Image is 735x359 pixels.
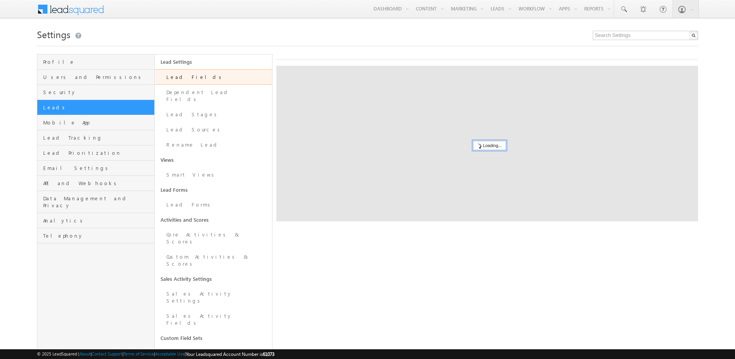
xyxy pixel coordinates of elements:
a: Sales Activity Settings [155,271,272,286]
a: Leads [37,100,154,115]
span: © 2025 LeadSquared | | | | | [37,350,274,358]
span: 61073 [263,351,274,357]
a: API and Webhooks [37,176,154,191]
a: About [79,351,91,356]
span: Lead Tracking [43,134,152,141]
a: Telephony [37,228,154,243]
a: Security [37,85,154,100]
a: Rename Lead [155,137,272,152]
a: Lead Prioritization [37,145,154,161]
span: Security [43,89,152,96]
a: Dependent Lead Fields [155,85,272,107]
a: Lead Forms [155,197,272,212]
a: Lead Tracking [37,130,154,145]
span: Analytics [43,217,152,224]
a: Custom Activities & Scores [155,249,272,271]
a: Custom Field Sets [155,331,272,345]
a: Lead Settings [155,54,272,69]
a: Sales Activity Settings [155,286,272,308]
span: Your Leadsquared Account Number is [186,351,274,357]
span: Data Management and Privacy [43,195,152,209]
input: Search Settings [593,31,698,40]
span: Lead Prioritization [43,149,152,156]
a: Users and Permissions [37,70,154,85]
a: Acceptable Use [155,351,185,356]
a: Email Settings [37,161,154,176]
span: Email Settings [43,165,152,172]
a: Lead Sources [155,122,272,137]
a: Data Management and Privacy [37,191,154,213]
a: Activities and Scores [155,212,272,227]
a: Smart Views [155,167,272,182]
span: API and Webhooks [43,180,152,187]
a: Profile [37,54,154,70]
span: Profile [43,58,152,65]
div: Loading... [473,141,506,150]
span: Mobile App [43,119,152,126]
a: Contact Support [92,351,122,356]
a: Lead Fields [155,69,272,85]
a: Lead Forms [155,182,272,197]
a: Lead Stages [155,107,272,122]
span: Leads [43,104,152,111]
span: Users and Permissions [43,74,152,81]
a: Views [155,152,272,167]
a: Mobile App [37,115,154,130]
a: Terms of Service [124,351,154,356]
a: Core Activities & Scores [155,227,272,249]
a: Sales Activity Fields [155,308,272,331]
span: Telephony [43,232,152,239]
span: Settings [37,28,70,40]
a: Analytics [37,213,154,228]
